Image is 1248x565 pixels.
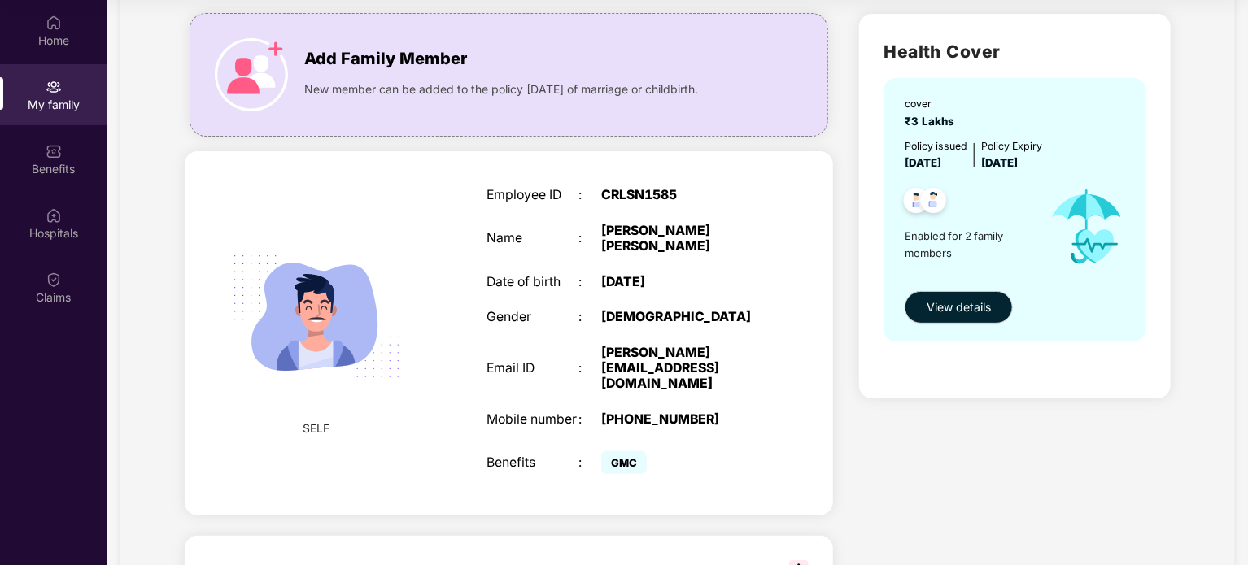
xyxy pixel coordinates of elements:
img: icon [215,38,288,111]
div: Date of birth [487,275,578,290]
img: svg+xml;base64,PHN2ZyB3aWR0aD0iMjAiIGhlaWdodD0iMjAiIHZpZXdCb3g9IjAgMCAyMCAyMCIgZmlsbD0ibm9uZSIgeG... [46,79,62,95]
div: [PERSON_NAME] [PERSON_NAME] [601,224,762,254]
div: Mobile number [487,412,578,428]
img: svg+xml;base64,PHN2ZyB4bWxucz0iaHR0cDovL3d3dy53My5vcmcvMjAwMC9zdmciIHdpZHRoPSIyMjQiIGhlaWdodD0iMT... [213,213,420,419]
img: svg+xml;base64,PHN2ZyBpZD0iQ2xhaW0iIHhtbG5zPSJodHRwOi8vd3d3LnczLm9yZy8yMDAwL3N2ZyIgd2lkdGg9IjIwIi... [46,272,62,288]
div: [PERSON_NAME][EMAIL_ADDRESS][DOMAIN_NAME] [601,346,762,391]
div: Policy Expiry [981,138,1042,154]
div: Name [487,231,578,246]
div: : [578,275,601,290]
span: Add Family Member [304,46,467,72]
img: svg+xml;base64,PHN2ZyB4bWxucz0iaHR0cDovL3d3dy53My5vcmcvMjAwMC9zdmciIHdpZHRoPSI0OC45NDMiIGhlaWdodD... [897,183,936,223]
span: SELF [303,419,330,437]
div: [DATE] [601,275,762,290]
span: View details [927,298,991,316]
img: svg+xml;base64,PHN2ZyBpZD0iQmVuZWZpdHMiIHhtbG5zPSJodHRwOi8vd3d3LnczLm9yZy8yMDAwL3N2ZyIgd2lkdGg9Ij... [46,143,62,159]
div: Gender [487,310,578,325]
div: Benefits [487,455,578,471]
span: Enabled for 2 family members [905,228,1035,261]
button: View details [905,291,1013,324]
img: svg+xml;base64,PHN2ZyBpZD0iSG9zcGl0YWxzIiB4bWxucz0iaHR0cDovL3d3dy53My5vcmcvMjAwMC9zdmciIHdpZHRoPS... [46,207,62,224]
div: cover [905,96,961,111]
h2: Health Cover [884,38,1146,65]
div: : [578,412,601,428]
div: : [578,361,601,376]
span: [DATE] [981,156,1018,169]
div: [DEMOGRAPHIC_DATA] [601,310,762,325]
img: svg+xml;base64,PHN2ZyBpZD0iSG9tZSIgeG1sbnM9Imh0dHA6Ly93d3cudzMub3JnLzIwMDAvc3ZnIiB3aWR0aD0iMjAiIG... [46,15,62,31]
div: Employee ID [487,188,578,203]
div: : [578,188,601,203]
img: svg+xml;base64,PHN2ZyB4bWxucz0iaHR0cDovL3d3dy53My5vcmcvMjAwMC9zdmciIHdpZHRoPSI0OC45NDMiIGhlaWdodD... [914,183,953,223]
span: GMC [601,451,647,474]
span: ₹3 Lakhs [905,115,961,128]
span: [DATE] [905,156,941,169]
div: Policy issued [905,138,967,154]
span: New member can be added to the policy [DATE] of marriage or childbirth. [304,80,698,98]
div: CRLSN1585 [601,188,762,203]
div: : [578,310,601,325]
div: : [578,455,601,471]
div: Email ID [487,361,578,376]
img: icon [1036,172,1138,282]
div: [PHONE_NUMBER] [601,412,762,428]
div: : [578,231,601,246]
